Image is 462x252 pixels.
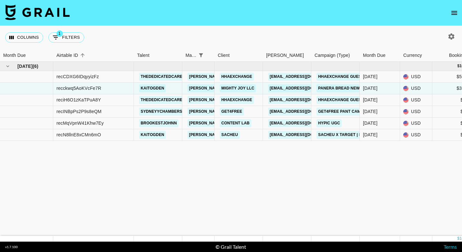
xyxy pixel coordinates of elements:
a: thededicatedcaregiver [139,73,196,81]
a: thededicatedcaregiver [139,96,196,104]
div: Month Due [360,49,400,62]
div: Sep '25 [363,85,377,91]
div: recINBpPs2P9s8eQM [56,108,102,115]
div: Client [218,49,230,62]
a: kaitogden [139,131,166,139]
a: [EMAIL_ADDRESS][DOMAIN_NAME] [268,84,340,92]
div: reciH6O1zKaTPuA8Y [56,97,101,103]
div: USD [400,83,432,94]
a: Terms [444,244,457,250]
a: brookestjohnn [139,119,178,127]
div: USD [400,71,432,83]
div: Currency [400,49,432,62]
div: $ [457,63,459,69]
div: $ [457,236,459,241]
div: recCDXG6IDqyyizFz [56,73,99,80]
a: [PERSON_NAME][EMAIL_ADDRESS][PERSON_NAME][DOMAIN_NAME] [187,84,326,92]
a: Panera Bread New Cafe [GEOGRAPHIC_DATA] [US_STATE] [316,84,440,92]
div: Campaign (Type) [311,49,360,62]
div: v 1.7.100 [5,245,18,249]
div: © Grail Talent [216,244,246,250]
div: Sep '25 [363,131,377,138]
a: Hhaexchange Guest Speaking Events [316,96,404,104]
button: hide children [3,62,12,71]
div: USD [400,106,432,118]
button: Sort [78,51,87,60]
div: Manager [186,49,196,62]
div: Month Due [3,49,26,62]
div: USD [400,118,432,129]
a: Mighty Joy LLC [220,84,256,92]
div: USD [400,94,432,106]
div: USD [400,129,432,141]
a: sydneyychambers [139,108,184,116]
div: Booker [263,49,311,62]
div: Talent [137,49,149,62]
div: Sep '25 [363,97,377,103]
a: Sacheu [220,131,240,139]
img: Grail Talent [5,5,70,20]
div: Month Due [363,49,386,62]
div: recckwq5AoKVcFe7R [56,85,101,91]
div: Talent [134,49,182,62]
div: Client [215,49,263,62]
div: recMqVpnW41Khw7Ey [56,120,104,126]
a: Get4free [220,108,244,116]
div: Sep '25 [363,108,377,115]
div: [PERSON_NAME] [266,49,304,62]
a: Hhaexchange [220,96,254,104]
span: ( 6 ) [33,63,38,69]
div: Sep '25 [363,73,377,80]
div: recN8llnE8xCMn6mO [56,131,101,138]
a: [EMAIL_ADDRESS][DOMAIN_NAME] [268,119,340,127]
a: Sacheu x Target | Launch Box [316,131,387,139]
a: Hhaexchange Guest Speaking Events [316,73,404,81]
a: [EMAIL_ADDRESS][DOMAIN_NAME] [268,108,340,116]
button: Sort [206,51,215,60]
button: Show filters [196,51,206,60]
span: 1 [56,30,63,37]
div: Airtable ID [53,49,134,62]
button: Show filters [48,32,84,43]
a: [EMAIL_ADDRESS][DOMAIN_NAME] [268,73,340,81]
a: [PERSON_NAME][EMAIL_ADDRESS][PERSON_NAME][DOMAIN_NAME] [187,108,326,116]
div: Manager [182,49,215,62]
a: [PERSON_NAME][EMAIL_ADDRESS][PERSON_NAME][DOMAIN_NAME] [187,73,326,81]
a: [EMAIL_ADDRESS][DOMAIN_NAME] [268,96,340,104]
button: open drawer [448,6,461,19]
div: Airtable ID [56,49,78,62]
a: [PERSON_NAME][EMAIL_ADDRESS][PERSON_NAME][DOMAIN_NAME] [187,96,326,104]
a: kaitogden [139,84,166,92]
a: [EMAIL_ADDRESS][DOMAIN_NAME] [268,131,340,139]
a: Hhaexchange [220,73,254,81]
button: Select columns [5,32,43,43]
a: Content Lab [220,119,251,127]
a: Hypic UGC [316,119,342,127]
a: Get4Free Pant Campaign [316,108,375,116]
a: [PERSON_NAME][EMAIL_ADDRESS][PERSON_NAME][DOMAIN_NAME] [187,131,326,139]
span: [DATE] [17,63,33,69]
a: [PERSON_NAME][EMAIL_ADDRESS][PERSON_NAME][DOMAIN_NAME] [187,119,326,127]
div: Currency [403,49,422,62]
div: 1 active filter [196,51,206,60]
div: Sep '25 [363,120,377,126]
div: Campaign (Type) [315,49,350,62]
